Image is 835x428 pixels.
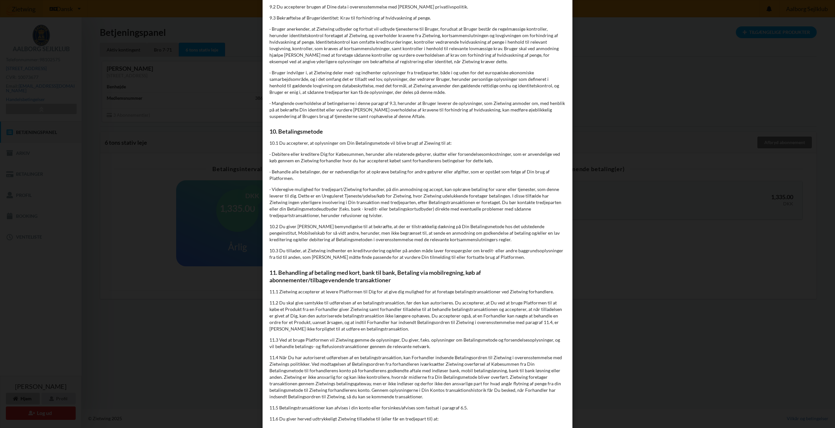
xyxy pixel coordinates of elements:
[269,288,566,295] p: 11.1 Zietwing accepterer at levere Platformen til Dig for at give dig mulighed for at foretage be...
[269,15,566,21] p: 9.3 Bekræftelse af Brugeridentitet: Krav til forhindring af hvidvaskning af penge.
[269,269,566,284] h3: 11. Behandling af betaling med kort, bank til bank, Betaling via mobilregning, køb af abonnemente...
[269,223,566,243] p: 10.2 Du giver [PERSON_NAME] bemyndigelse til at bekræfte, at der er tilstrækkelig dækning på Din ...
[269,69,566,96] p: · Bruger indvilger i, at Zietwing deler med- og indhenter oplysninger fra tredjeparter, både i og...
[269,186,566,219] p: · Videregive mulighed for tredjepart/Zietwing forhandler, på din anmodning og accept, kan opkræve...
[269,151,566,164] p: · Debitere eller kreditere Dig for Købesummen, herunder alle relaterede gebyrer, skatter eller fo...
[269,416,566,422] p: 11.6 Du giver herved udtrykkeligt Zietwing tilladelse til (eller får en tredjepart til) at:
[269,4,566,10] p: 9.2 Du accepterer brugen af Dine data i overensstemmelse med [PERSON_NAME] privatlivspolitik.
[269,140,566,146] p: 10.1 Du accepterer, at oplysninger om Din Betalingsmetode vil blive brugt af Ziewing til at:
[269,405,566,411] p: 11.5 Betalingstransaktioner kan afvises i din konto eller forsinkes/afvises som fastsat i paragra...
[269,26,566,65] p: · Bruger anerkender, at Zietwing udbyder og fortsat vil udbyde tjenesterne til Bruger, forudsat a...
[269,128,566,135] h3: 10. Betalingsmetode
[269,247,566,260] p: 10.3 Du tillader, at Zietwing indhenter en kreditvurdering og/eller på anden måde laver forespørg...
[269,354,566,400] p: 11.4 Når Du har autoriseret udførelsen af en betalingstransaktion, kan Forhandler indsende Betali...
[269,300,566,332] p: 11.2 Du skal give samtykke til udførelsen af en betalingstransaktion, før den kan autoriseres. Du...
[269,337,566,350] p: 11.3 Ved at bruge Platformen vil Zietwing gemme de oplysninger, Du giver, f.eks. oplysninger om B...
[269,169,566,182] p: · Behandle alle betalinger, der er nødvendige for at opkræve betaling for andre gebyrer eller afg...
[269,100,566,120] p: · Manglende overholdelse af betingelserne i denne paragraf 9.3, herunder at Bruger leverer de opl...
